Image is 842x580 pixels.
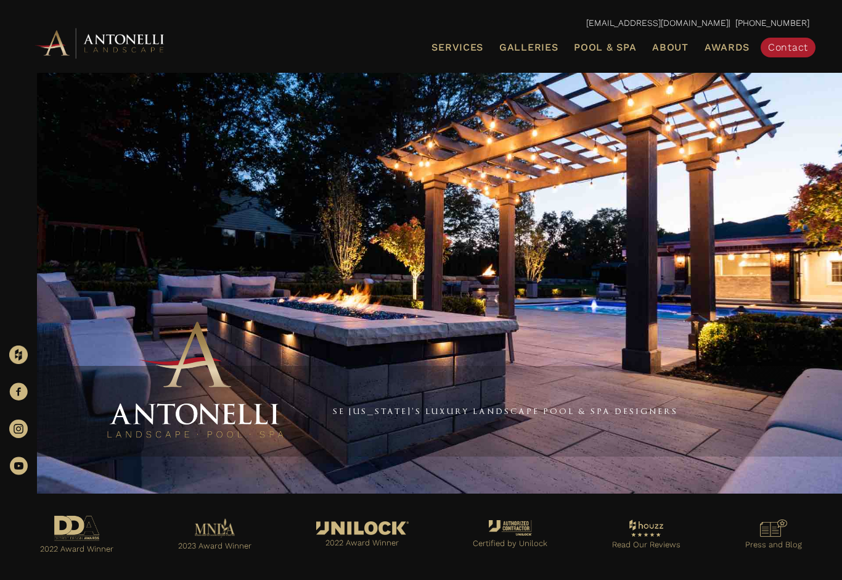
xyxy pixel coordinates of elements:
[33,15,809,31] p: | [PHONE_NUMBER]
[700,39,754,56] a: Awards
[569,39,641,56] a: Pool & Spa
[705,41,750,53] span: Awards
[33,26,168,60] img: Antonelli Horizontal Logo
[427,39,488,56] a: Services
[20,512,134,560] a: Go to https://antonellilandscape.com/pool-and-spa/executive-sweet/
[333,406,678,416] a: SE [US_STATE]'s Luxury Landscape Pool & Spa Designers
[761,38,815,57] a: Contact
[499,41,558,53] span: Galleries
[103,317,288,444] img: Antonelli Stacked Logo
[725,516,822,555] a: Go to https://antonellilandscape.com/press-media/
[586,18,729,28] a: [EMAIL_ADDRESS][DOMAIN_NAME]
[9,346,28,364] img: Houzz
[652,43,689,52] span: About
[574,41,636,53] span: Pool & Spa
[592,516,701,556] a: Go to https://www.houzz.com/professionals/landscape-architects-and-landscape-designers/antonelli-...
[647,39,693,56] a: About
[158,515,272,557] a: Go to https://antonellilandscape.com/pool-and-spa/dont-stop-believing/
[494,39,563,56] a: Galleries
[453,517,568,555] a: Go to https://antonellilandscape.com/unilock-authorized-contractor/
[431,43,483,52] span: Services
[768,41,808,53] span: Contact
[296,518,428,553] a: Go to https://antonellilandscape.com/featured-projects/the-white-house/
